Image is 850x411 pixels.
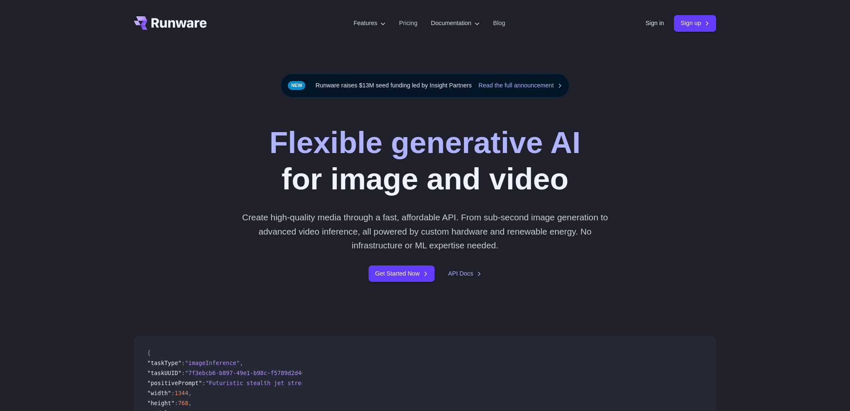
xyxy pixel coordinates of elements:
span: "width" [147,390,171,396]
span: : [174,400,178,406]
span: "height" [147,400,174,406]
span: : [182,360,185,366]
a: Get Started Now [369,265,435,282]
span: { [147,350,151,356]
div: Runware raises $13M seed funding led by Insight Partners [281,74,569,97]
label: Features [353,18,386,28]
label: Documentation [431,18,480,28]
a: Sign up [674,15,716,31]
a: API Docs [448,269,481,278]
a: Go to / [134,16,207,30]
span: "taskUUID" [147,370,182,376]
a: Blog [493,18,505,28]
span: 768 [178,400,189,406]
span: : [171,390,174,396]
a: Sign in [645,18,664,28]
a: Read the full announcement [479,81,562,90]
span: , [188,400,192,406]
span: , [188,390,192,396]
span: "imageInference" [185,360,240,366]
p: Create high-quality media through a fast, affordable API. From sub-second image generation to adv... [239,210,612,252]
span: "positivePrompt" [147,380,202,386]
span: "7f3ebcb6-b897-49e1-b98c-f5789d2d40d7" [185,370,315,376]
strong: Flexible generative AI [269,125,581,159]
h1: for image and video [269,124,581,197]
span: , [240,360,243,366]
a: Pricing [399,18,417,28]
span: "taskType" [147,360,182,366]
span: : [202,380,205,386]
span: 1344 [174,390,188,396]
span: : [182,370,185,376]
span: "Futuristic stealth jet streaking through a neon-lit cityscape with glowing purple exhaust" [205,380,517,386]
